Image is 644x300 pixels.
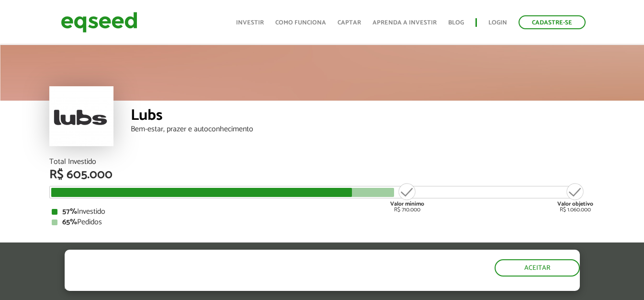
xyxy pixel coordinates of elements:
a: Blog [448,20,464,26]
a: Como funciona [275,20,326,26]
button: Aceitar [495,259,580,277]
a: Investir [236,20,264,26]
strong: Valor objetivo [557,199,593,208]
a: política de privacidade e de cookies [191,283,302,291]
strong: 57% [62,205,77,218]
a: Aprenda a investir [373,20,437,26]
a: Captar [338,20,361,26]
div: R$ 710.000 [389,182,425,213]
div: Total Investido [49,158,595,166]
div: R$ 605.000 [49,169,595,181]
div: Bem-estar, prazer e autoconhecimento [131,126,595,133]
h5: O site da EqSeed utiliza cookies para melhorar sua navegação. [65,250,374,279]
a: Informações essenciais da oferta [49,241,165,254]
div: Investido [52,208,593,216]
strong: Valor mínimo [390,199,424,208]
strong: 65% [62,216,77,229]
a: Login [488,20,507,26]
div: Pedidos [52,219,593,226]
p: Ao clicar em "aceitar", você aceita nossa . [65,282,374,291]
div: Lubs [131,108,595,126]
div: R$ 1.060.000 [557,182,593,213]
img: EqSeed [61,10,137,35]
a: Cadastre-se [519,15,586,29]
